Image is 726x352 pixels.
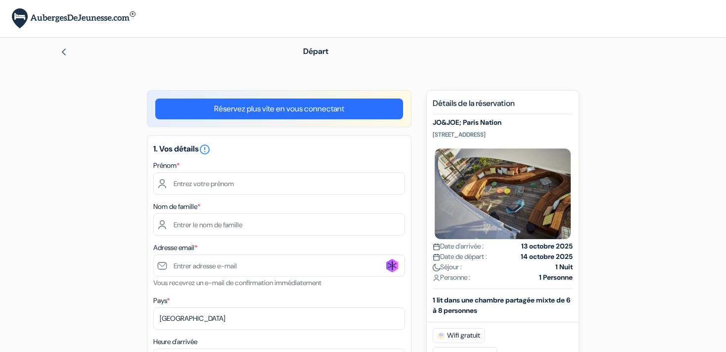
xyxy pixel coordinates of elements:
[437,332,445,340] img: free_wifi.svg
[433,274,440,282] img: user_icon.svg
[433,243,440,251] img: calendar.svg
[555,262,573,272] strong: 1 Nuit
[12,8,136,29] img: AubergesDeJeunesse.com
[433,296,570,315] b: 1 lit dans une chambre partagée mixte de 6 à 8 personnes
[153,172,405,195] input: Entrez votre prénom
[521,251,573,262] strong: 14 octobre 2025
[433,328,485,343] span: Wifi gratuit
[433,253,440,261] img: calendar.svg
[153,213,405,236] input: Entrer le nom de famille
[153,296,170,306] label: Pays
[153,278,321,287] small: Vous recevrez un e-mail de confirmation immédiatement
[433,264,440,271] img: moon.svg
[539,272,573,283] strong: 1 Personne
[153,160,180,171] label: Prénom
[153,144,405,155] h5: 1. Vos détails
[153,243,197,253] label: Adresse email
[60,48,68,56] img: left_arrow.svg
[155,99,403,119] a: Réservez plus vite en vous connectant
[433,118,573,127] h5: JO&JOE; Paris Nation
[303,46,328,56] span: Départ
[433,251,487,262] span: Date de départ :
[199,144,211,154] a: error_outline
[521,241,573,251] strong: 13 octobre 2025
[199,144,211,155] i: error_outline
[153,254,405,277] input: Entrer adresse e-mail
[433,99,573,114] h5: Détails de la réservation
[153,201,200,212] label: Nom de famille
[153,337,197,347] label: Heure d'arrivée
[433,262,462,272] span: Séjour :
[433,241,484,251] span: Date d'arrivée :
[433,131,573,139] p: [STREET_ADDRESS]
[433,272,470,283] span: Personne :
